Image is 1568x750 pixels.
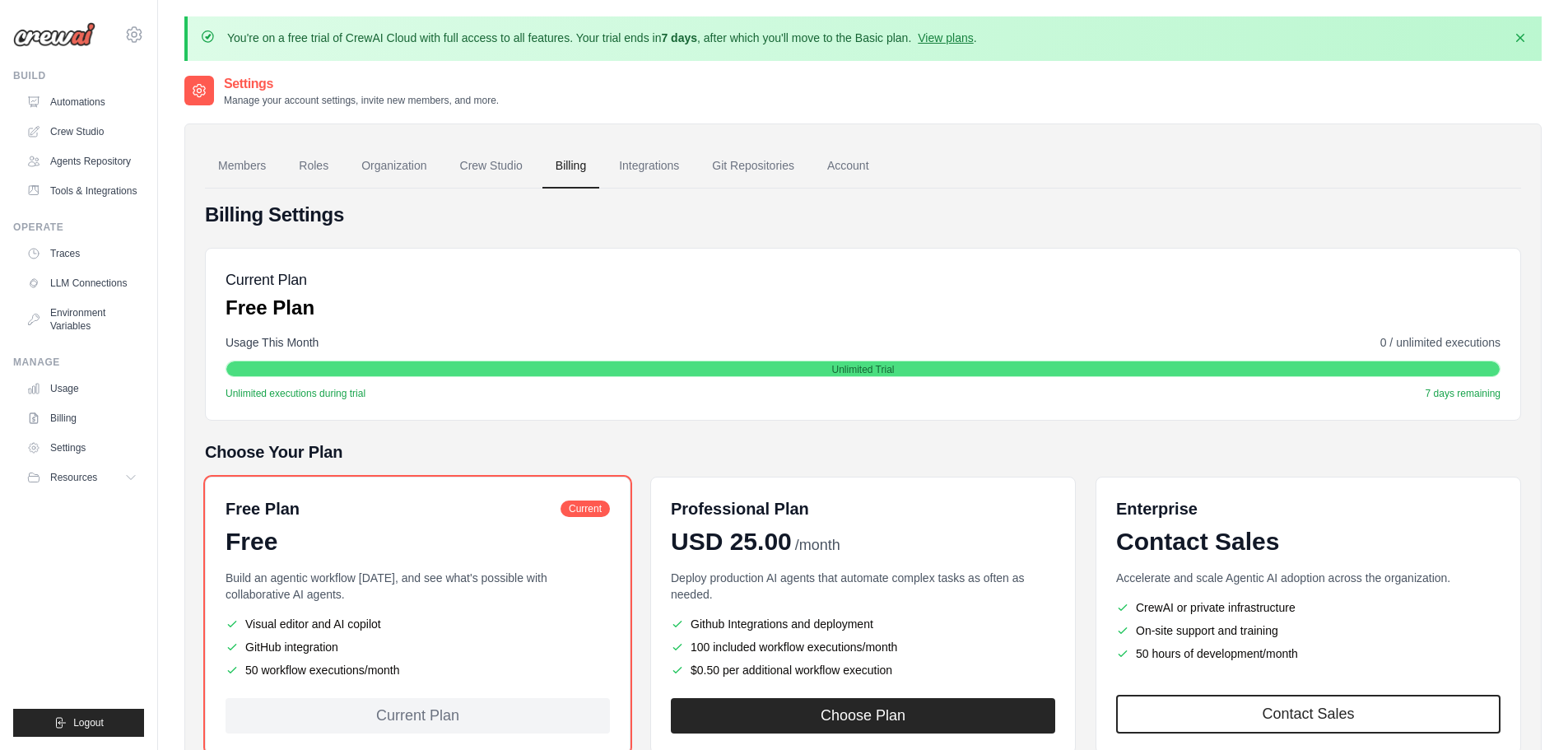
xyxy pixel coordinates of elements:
[20,178,144,204] a: Tools & Integrations
[226,334,319,351] span: Usage This Month
[20,435,144,461] a: Settings
[13,22,95,47] img: Logo
[671,497,809,520] h6: Professional Plan
[13,709,144,737] button: Logout
[13,221,144,234] div: Operate
[1116,570,1501,586] p: Accelerate and scale Agentic AI adoption across the organization.
[226,268,314,291] h5: Current Plan
[671,639,1055,655] li: 100 included workflow executions/month
[20,464,144,491] button: Resources
[699,144,807,189] a: Git Repositories
[13,356,144,369] div: Manage
[1116,497,1501,520] h6: Enterprise
[20,270,144,296] a: LLM Connections
[286,144,342,189] a: Roles
[20,405,144,431] a: Billing
[814,144,882,189] a: Account
[226,698,610,734] div: Current Plan
[671,662,1055,678] li: $0.50 per additional workflow execution
[224,74,499,94] h2: Settings
[226,387,365,400] span: Unlimited executions during trial
[13,69,144,82] div: Build
[348,144,440,189] a: Organization
[918,31,973,44] a: View plans
[205,202,1521,228] h4: Billing Settings
[226,662,610,678] li: 50 workflow executions/month
[20,240,144,267] a: Traces
[661,31,697,44] strong: 7 days
[226,570,610,603] p: Build an agentic workflow [DATE], and see what's possible with collaborative AI agents.
[1380,334,1501,351] span: 0 / unlimited executions
[20,375,144,402] a: Usage
[795,534,840,557] span: /month
[1426,387,1501,400] span: 7 days remaining
[20,119,144,145] a: Crew Studio
[20,89,144,115] a: Automations
[671,527,792,557] span: USD 25.00
[226,616,610,632] li: Visual editor and AI copilot
[561,501,610,517] span: Current
[606,144,692,189] a: Integrations
[1116,622,1501,639] li: On-site support and training
[831,363,894,376] span: Unlimited Trial
[542,144,599,189] a: Billing
[671,570,1055,603] p: Deploy production AI agents that automate complex tasks as often as needed.
[205,440,1521,464] h5: Choose Your Plan
[226,295,314,321] p: Free Plan
[205,144,279,189] a: Members
[20,148,144,175] a: Agents Repository
[226,639,610,655] li: GitHub integration
[50,471,97,484] span: Resources
[224,94,499,107] p: Manage your account settings, invite new members, and more.
[671,616,1055,632] li: Github Integrations and deployment
[447,144,536,189] a: Crew Studio
[671,698,1055,734] button: Choose Plan
[227,30,977,46] p: You're on a free trial of CrewAI Cloud with full access to all features. Your trial ends in , aft...
[1116,695,1501,734] a: Contact Sales
[226,527,610,557] div: Free
[226,497,300,520] h6: Free Plan
[20,300,144,339] a: Environment Variables
[73,716,104,729] span: Logout
[1116,645,1501,662] li: 50 hours of development/month
[1116,599,1501,616] li: CrewAI or private infrastructure
[1116,527,1501,557] div: Contact Sales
